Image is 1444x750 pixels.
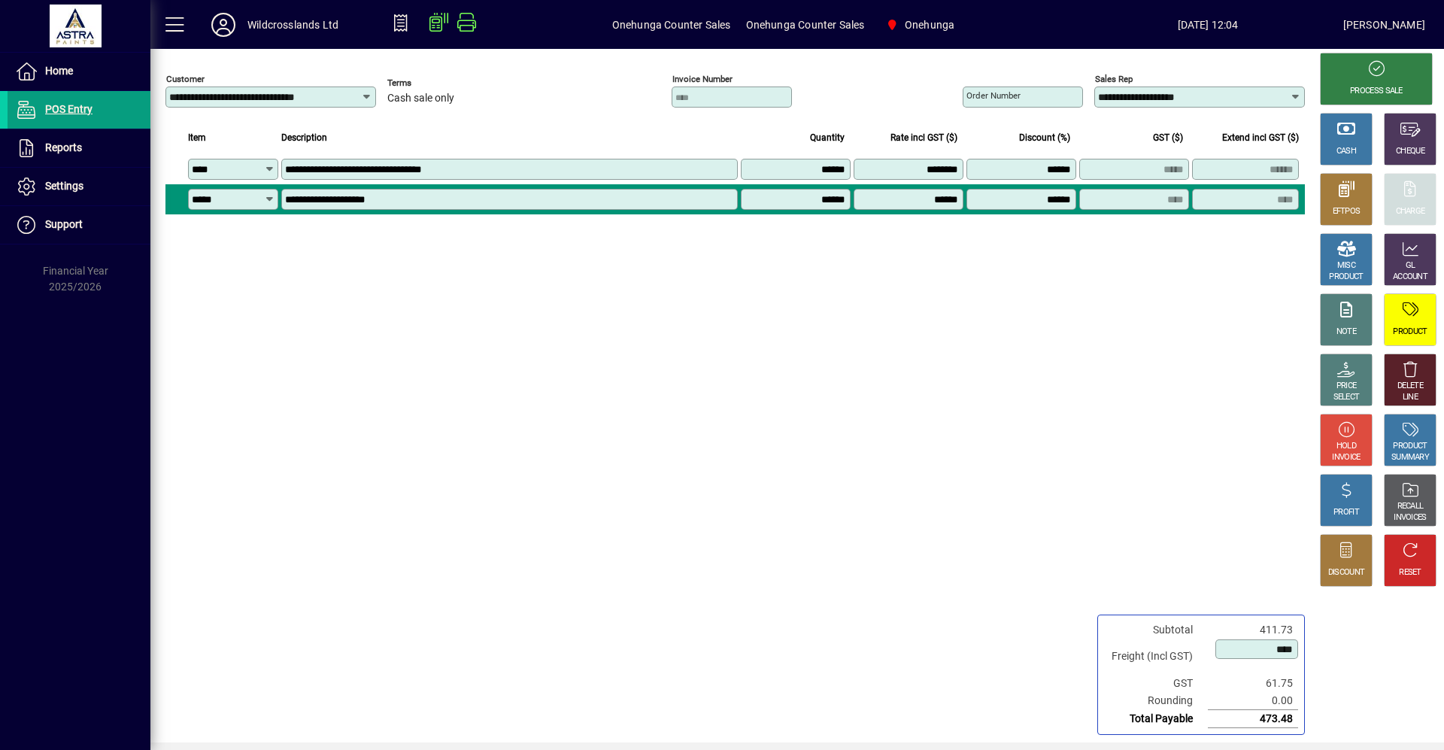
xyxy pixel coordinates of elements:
[387,93,454,105] span: Cash sale only
[1104,621,1208,639] td: Subtotal
[1336,381,1357,392] div: PRICE
[1397,501,1424,512] div: RECALL
[199,11,247,38] button: Profile
[1393,272,1427,283] div: ACCOUNT
[1332,452,1360,463] div: INVOICE
[1399,567,1421,578] div: RESET
[281,129,327,146] span: Description
[8,206,150,244] a: Support
[1396,146,1424,157] div: CHEQUE
[1095,74,1133,84] mat-label: Sales rep
[166,74,205,84] mat-label: Customer
[1328,567,1364,578] div: DISCOUNT
[1394,512,1426,524] div: INVOICES
[1019,129,1070,146] span: Discount (%)
[1329,272,1363,283] div: PRODUCT
[1153,129,1183,146] span: GST ($)
[1222,129,1299,146] span: Extend incl GST ($)
[1104,675,1208,692] td: GST
[1336,441,1356,452] div: HOLD
[1393,326,1427,338] div: PRODUCT
[8,129,150,167] a: Reports
[1337,260,1355,272] div: MISC
[1208,675,1298,692] td: 61.75
[1336,146,1356,157] div: CASH
[45,65,73,77] span: Home
[879,11,960,38] span: Onehunga
[746,13,865,37] span: Onehunga Counter Sales
[1406,260,1415,272] div: GL
[45,218,83,230] span: Support
[1072,13,1342,37] span: [DATE] 12:04
[1333,206,1361,217] div: EFTPOS
[1396,206,1425,217] div: CHARGE
[672,74,733,84] mat-label: Invoice number
[1393,441,1427,452] div: PRODUCT
[1403,392,1418,403] div: LINE
[1104,692,1208,710] td: Rounding
[1208,692,1298,710] td: 0.00
[1104,710,1208,728] td: Total Payable
[45,180,83,192] span: Settings
[45,103,93,115] span: POS Entry
[387,78,478,88] span: Terms
[1343,13,1425,37] div: [PERSON_NAME]
[1397,381,1423,392] div: DELETE
[1104,639,1208,675] td: Freight (Incl GST)
[1208,710,1298,728] td: 473.48
[810,129,845,146] span: Quantity
[890,129,957,146] span: Rate incl GST ($)
[1336,326,1356,338] div: NOTE
[1333,392,1360,403] div: SELECT
[188,129,206,146] span: Item
[8,53,150,90] a: Home
[1391,452,1429,463] div: SUMMARY
[905,13,954,37] span: Onehunga
[247,13,338,37] div: Wildcrosslands Ltd
[966,90,1021,101] mat-label: Order number
[1333,507,1359,518] div: PROFIT
[8,168,150,205] a: Settings
[45,141,82,153] span: Reports
[1208,621,1298,639] td: 411.73
[612,13,731,37] span: Onehunga Counter Sales
[1350,86,1403,97] div: PROCESS SALE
